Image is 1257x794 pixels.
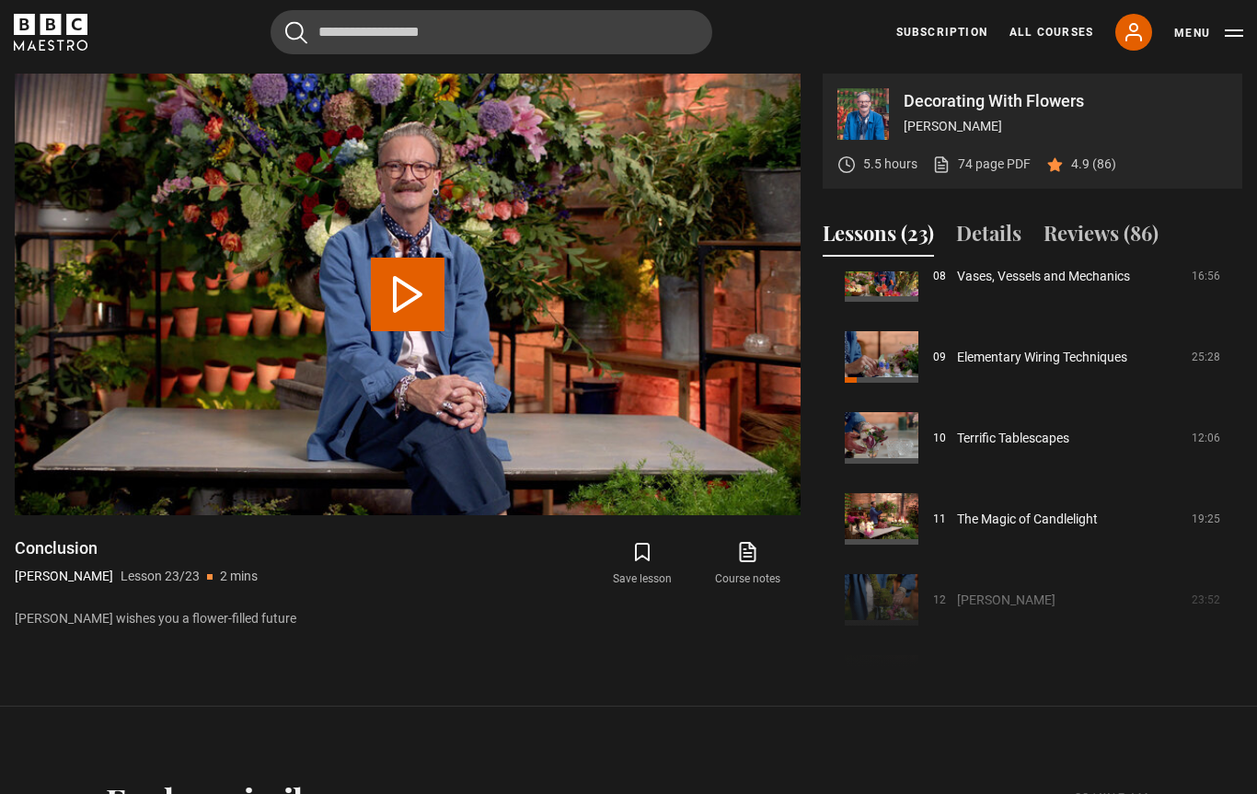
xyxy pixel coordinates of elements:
svg: BBC Maestro [14,14,87,51]
p: [PERSON_NAME] wishes you a flower-filled future [15,609,801,628]
a: Vases, Vessels and Mechanics [957,267,1130,286]
p: Decorating With Flowers [904,93,1228,109]
p: 5.5 hours [863,155,917,174]
button: Toggle navigation [1174,24,1243,42]
a: 74 page PDF [932,155,1031,174]
a: Terrific Tablescapes [957,429,1069,448]
p: [PERSON_NAME] [904,117,1228,136]
a: All Courses [1009,24,1093,40]
button: Save lesson [590,537,695,591]
a: Subscription [896,24,987,40]
p: [PERSON_NAME] [15,567,113,586]
input: Search [271,10,712,54]
a: Course notes [696,537,801,591]
button: Submit the search query [285,21,307,44]
p: 4.9 (86) [1071,155,1116,174]
h1: Conclusion [15,537,258,559]
p: 2 mins [220,567,258,586]
video-js: Video Player [15,74,801,515]
p: Lesson 23/23 [121,567,200,586]
button: Play Lesson Conclusion [371,258,444,331]
a: The Magic of Candlelight [957,510,1098,529]
a: Elementary Wiring Techniques [957,348,1127,367]
button: Details [956,218,1021,257]
button: Lessons (23) [823,218,934,257]
button: Reviews (86) [1044,218,1159,257]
